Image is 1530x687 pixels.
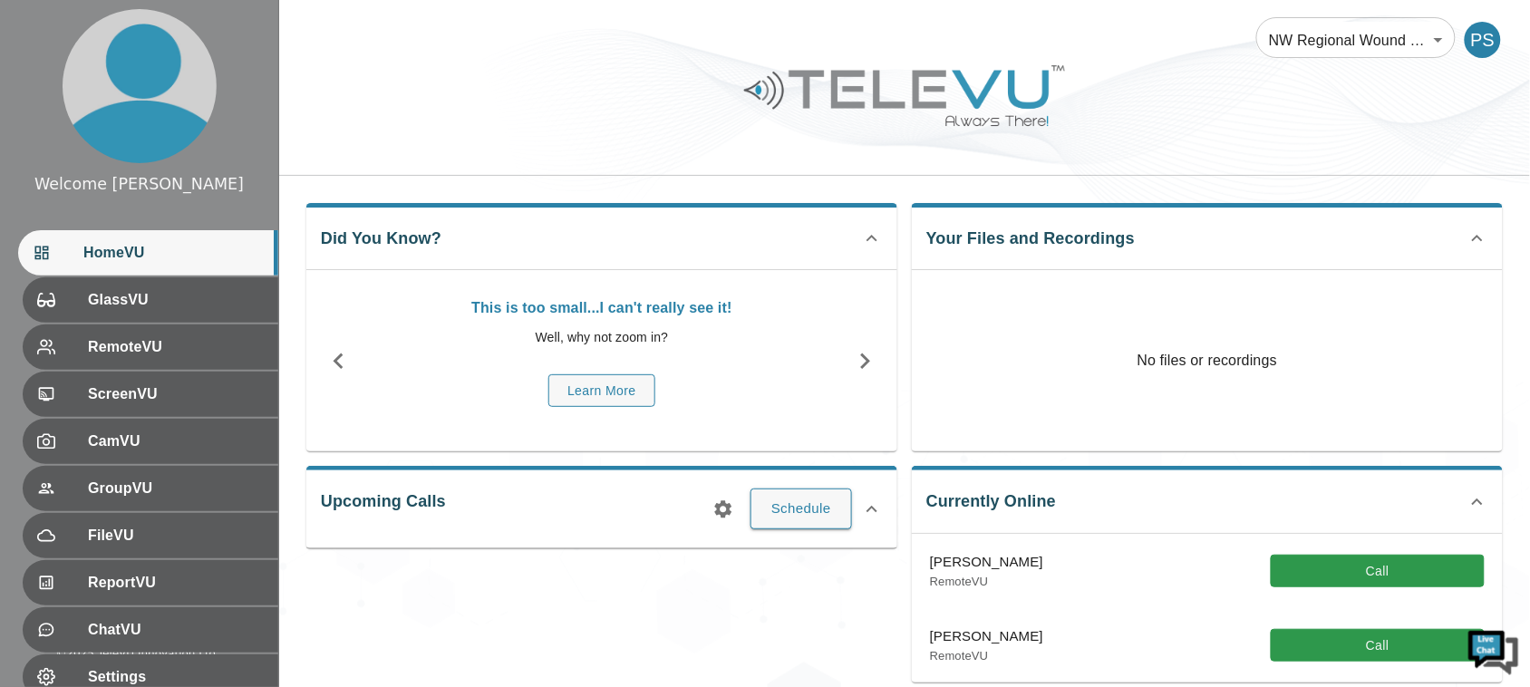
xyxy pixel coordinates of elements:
div: FileVU [23,513,278,558]
div: RemoteVU [23,324,278,370]
div: Welcome [PERSON_NAME] [34,172,244,196]
span: FileVU [88,525,264,547]
img: profile.png [63,9,217,163]
p: Well, why not zoom in? [380,328,824,347]
img: Chat Widget [1467,624,1521,678]
button: Schedule [750,489,852,528]
div: NW Regional Wound Care [1256,15,1456,65]
span: ScreenVU [88,383,264,405]
div: ScreenVU [23,372,278,417]
div: HomeVU [18,230,278,276]
img: Logo [741,58,1068,133]
p: RemoteVU [930,573,1043,591]
span: GroupVU [88,478,264,499]
p: RemoteVU [930,647,1043,665]
div: ChatVU [23,607,278,653]
div: GroupVU [23,466,278,511]
span: ChatVU [88,619,264,641]
p: [PERSON_NAME] [930,626,1043,647]
p: [PERSON_NAME] [930,552,1043,573]
button: Call [1271,629,1485,663]
button: Call [1271,555,1485,588]
p: No files or recordings [912,270,1503,451]
div: CamVU [23,419,278,464]
span: HomeVU [83,242,264,264]
p: This is too small...I can't really see it! [380,297,824,319]
span: RemoteVU [88,336,264,358]
button: Learn More [548,374,655,408]
span: ReportVU [88,572,264,594]
div: GlassVU [23,277,278,323]
span: GlassVU [88,289,264,311]
div: ReportVU [23,560,278,605]
div: PS [1465,22,1501,58]
span: CamVU [88,431,264,452]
